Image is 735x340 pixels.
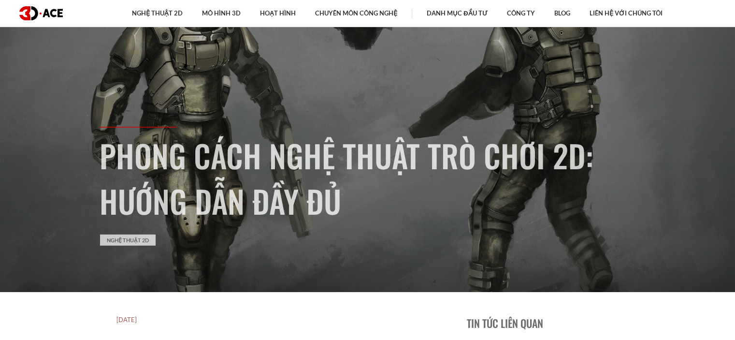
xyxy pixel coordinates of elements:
font: Liên hệ với chúng tôi [589,9,662,17]
font: Chuyên môn công nghệ [315,9,397,17]
a: Nghệ thuật 2D [100,235,156,246]
font: Nghệ thuật 2D [132,9,183,17]
font: Công ty [506,9,534,17]
font: Mô hình 3D [202,9,241,17]
font: Danh mục đầu tư [427,9,487,17]
font: Phong cách nghệ thuật trò chơi 2D: Hướng dẫn đầy đủ [100,133,593,223]
font: Tin tức liên quan [467,315,543,331]
img: logo tối [19,6,63,20]
font: [DATE] [116,316,137,324]
font: Nghệ thuật 2D [107,237,149,243]
font: Hoạt hình [260,9,296,17]
font: Blog [554,9,570,17]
